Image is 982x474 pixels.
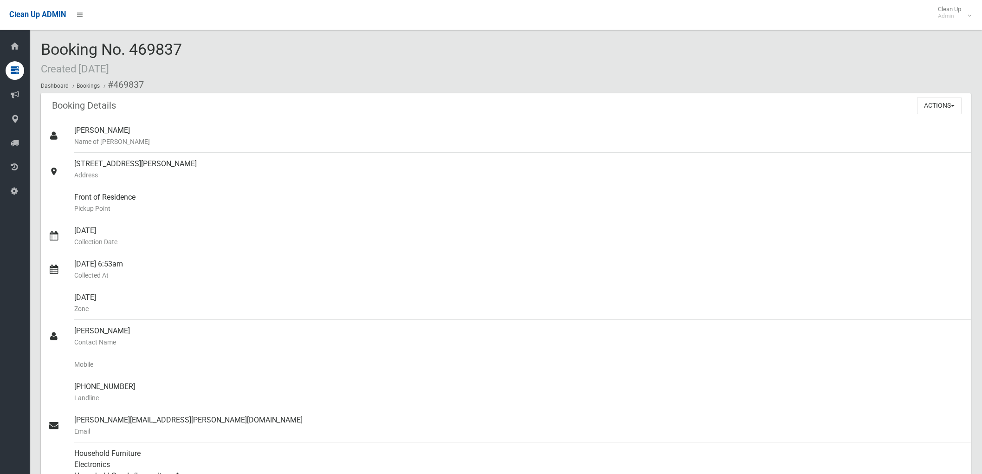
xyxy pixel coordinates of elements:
[77,83,100,89] a: Bookings
[74,253,963,286] div: [DATE] 6:53am
[41,409,971,442] a: [PERSON_NAME][EMAIL_ADDRESS][PERSON_NAME][DOMAIN_NAME]Email
[74,426,963,437] small: Email
[41,40,182,76] span: Booking No. 469837
[41,63,109,75] small: Created [DATE]
[74,119,963,153] div: [PERSON_NAME]
[74,303,963,314] small: Zone
[74,359,963,370] small: Mobile
[74,153,963,186] div: [STREET_ADDRESS][PERSON_NAME]
[917,97,962,114] button: Actions
[74,186,963,220] div: Front of Residence
[74,337,963,348] small: Contact Name
[74,169,963,181] small: Address
[74,392,963,403] small: Landline
[74,136,963,147] small: Name of [PERSON_NAME]
[74,409,963,442] div: [PERSON_NAME][EMAIL_ADDRESS][PERSON_NAME][DOMAIN_NAME]
[41,83,69,89] a: Dashboard
[74,203,963,214] small: Pickup Point
[101,76,144,93] li: #469837
[74,286,963,320] div: [DATE]
[74,270,963,281] small: Collected At
[41,97,127,115] header: Booking Details
[933,6,970,19] span: Clean Up
[74,320,963,353] div: [PERSON_NAME]
[9,10,66,19] span: Clean Up ADMIN
[74,376,963,409] div: [PHONE_NUMBER]
[74,236,963,247] small: Collection Date
[938,13,961,19] small: Admin
[74,220,963,253] div: [DATE]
